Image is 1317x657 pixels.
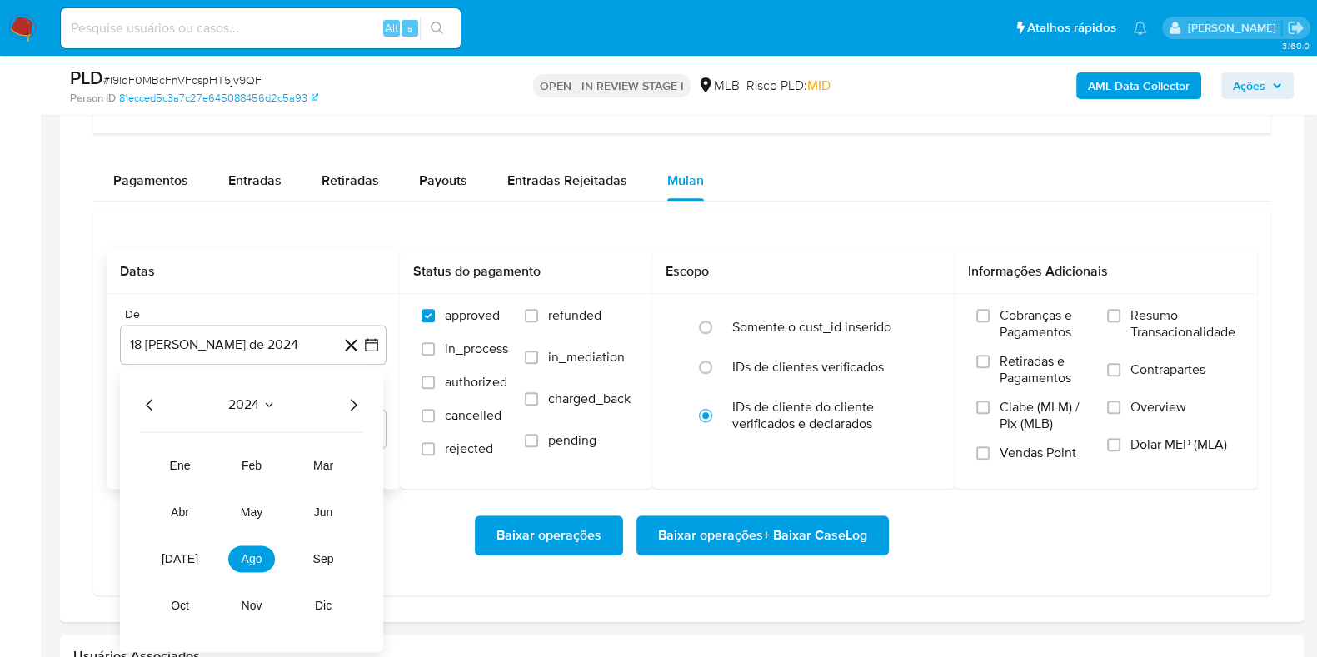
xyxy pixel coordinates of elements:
[1027,19,1116,37] span: Atalhos rápidos
[1076,72,1201,99] button: AML Data Collector
[1187,20,1281,36] p: lucas.barboza@mercadolivre.com
[1287,19,1305,37] a: Sair
[70,91,116,106] b: Person ID
[385,20,398,36] span: Alt
[533,74,691,97] p: OPEN - IN REVIEW STAGE I
[1221,72,1294,99] button: Ações
[1133,21,1147,35] a: Notificações
[70,64,103,91] b: PLD
[407,20,412,36] span: s
[61,17,461,39] input: Pesquise usuários ou casos...
[103,72,262,88] span: # I9lqF0MBcFnVFcspHT5jv9QF
[1233,72,1265,99] span: Ações
[420,17,454,40] button: search-icon
[1281,39,1309,52] span: 3.160.0
[119,91,318,106] a: 81ecced5c3a7c27e645088456d2c5a93
[807,76,831,95] span: MID
[1088,72,1190,99] b: AML Data Collector
[697,77,740,95] div: MLB
[746,77,831,95] span: Risco PLD:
